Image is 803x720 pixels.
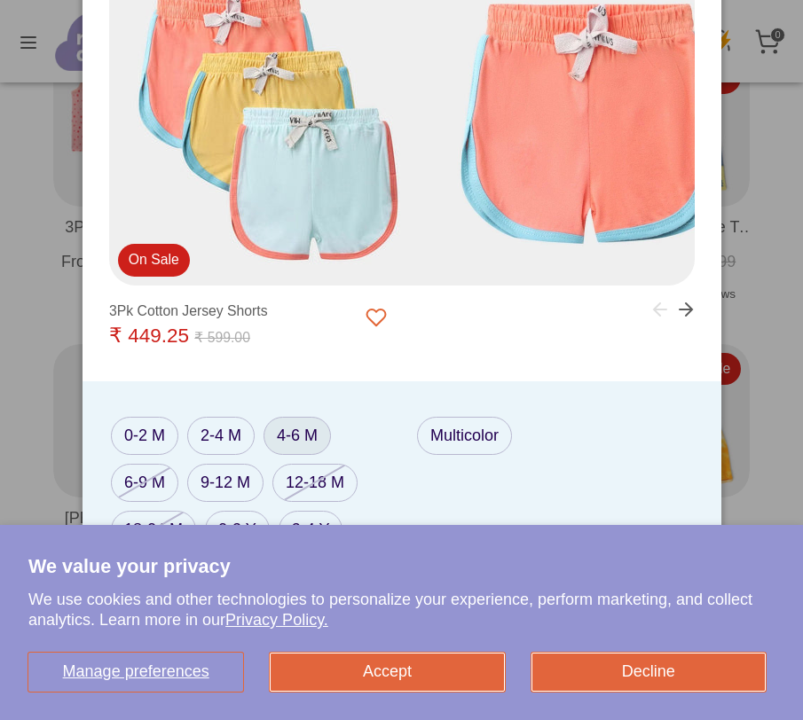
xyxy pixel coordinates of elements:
[187,464,264,502] label: 9-12 M
[28,553,775,580] h2: We value your privacy
[354,300,398,335] button: Add to Wishlist
[187,417,255,455] label: 2-4 M
[531,653,766,692] button: Decline
[63,662,209,680] span: Manage preferences
[417,417,512,455] label: Multicolor
[272,464,358,502] label: 12-18 M
[111,464,178,502] label: 6-9 M
[264,417,331,455] label: 4-6 M
[205,511,270,549] label: 2-3 Y
[225,611,328,629] a: Privacy Policy.
[28,653,243,692] button: Manage preferences
[279,511,343,549] label: 3-4 Y
[632,289,671,328] button: Previous
[194,330,250,345] span: ₹ 599.00
[270,653,504,692] button: Accept
[675,289,714,328] button: Next
[111,417,178,455] label: 0-2 M
[109,299,268,325] div: 3Pk Cotton Jersey Shorts
[111,511,196,549] label: 18-24 M
[28,590,775,631] p: We use cookies and other technologies to personalize your experience, perform marketing, and coll...
[109,325,189,347] span: ₹ 449.25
